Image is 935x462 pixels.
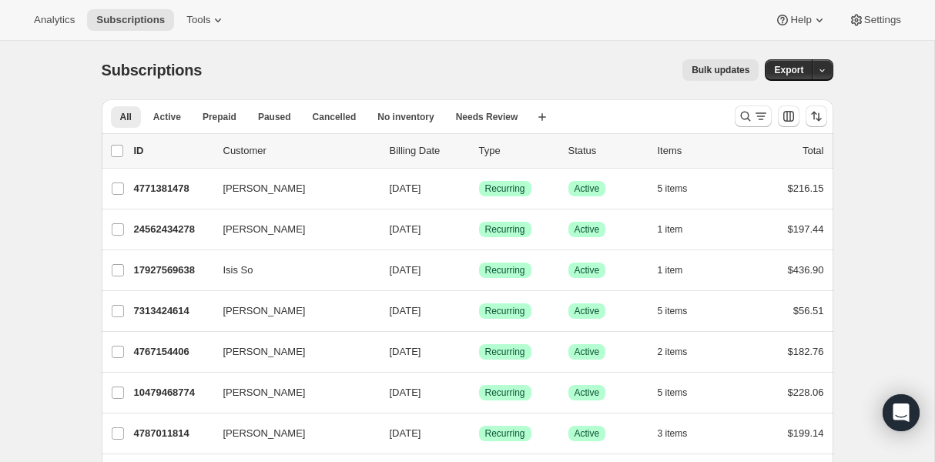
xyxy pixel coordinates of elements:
span: Active [575,182,600,195]
button: Tools [177,9,235,31]
button: 5 items [658,382,705,403]
button: 5 items [658,300,705,322]
span: Active [575,223,600,236]
span: 2 items [658,346,688,358]
span: Prepaid [203,111,236,123]
span: $199.14 [788,427,824,439]
button: Customize table column order and visibility [778,105,799,127]
span: [PERSON_NAME] [223,385,306,400]
div: Type [479,143,556,159]
button: Help [766,9,836,31]
p: Total [803,143,823,159]
p: 17927569638 [134,263,211,278]
span: 5 items [658,305,688,317]
button: Settings [839,9,910,31]
p: Billing Date [390,143,467,159]
span: 3 items [658,427,688,440]
button: 1 item [658,219,700,240]
span: [DATE] [390,223,421,235]
div: 4767154406[PERSON_NAME][DATE]SuccessRecurringSuccessActive2 items$182.76 [134,341,824,363]
span: $228.06 [788,387,824,398]
span: 5 items [658,387,688,399]
button: [PERSON_NAME] [214,176,368,201]
div: IDCustomerBilling DateTypeStatusItemsTotal [134,143,824,159]
button: [PERSON_NAME] [214,217,368,242]
span: Recurring [485,427,525,440]
span: Subscriptions [102,62,203,79]
div: 10479468774[PERSON_NAME][DATE]SuccessRecurringSuccessActive5 items$228.06 [134,382,824,403]
span: Help [790,14,811,26]
span: Settings [864,14,901,26]
p: ID [134,143,211,159]
span: Active [575,387,600,399]
div: 24562434278[PERSON_NAME][DATE]SuccessRecurringSuccessActive1 item$197.44 [134,219,824,240]
button: Export [765,59,813,81]
span: [DATE] [390,346,421,357]
span: [DATE] [390,427,421,439]
span: [PERSON_NAME] [223,303,306,319]
div: 17927569638Isis So[DATE]SuccessRecurringSuccessActive1 item$436.90 [134,259,824,281]
p: 4767154406 [134,344,211,360]
span: Recurring [485,346,525,358]
span: 1 item [658,223,683,236]
span: Paused [258,111,291,123]
span: Export [774,64,803,76]
button: [PERSON_NAME] [214,340,368,364]
button: 3 items [658,423,705,444]
span: Active [153,111,181,123]
span: [DATE] [390,182,421,194]
span: [DATE] [390,387,421,398]
div: Open Intercom Messenger [883,394,920,431]
button: Sort the results [806,105,827,127]
p: 10479468774 [134,385,211,400]
span: [PERSON_NAME] [223,344,306,360]
span: Bulk updates [692,64,749,76]
span: 5 items [658,182,688,195]
button: [PERSON_NAME] [214,380,368,405]
button: 5 items [658,178,705,199]
span: No inventory [377,111,434,123]
span: All [120,111,132,123]
div: 7313424614[PERSON_NAME][DATE]SuccessRecurringSuccessActive5 items$56.51 [134,300,824,322]
span: 1 item [658,264,683,276]
span: [DATE] [390,264,421,276]
span: Cancelled [313,111,357,123]
span: Recurring [485,387,525,399]
div: Items [658,143,735,159]
button: [PERSON_NAME] [214,299,368,323]
p: Customer [223,143,377,159]
button: Create new view [530,106,555,128]
span: $56.51 [793,305,824,316]
span: Active [575,264,600,276]
p: Status [568,143,645,159]
span: Active [575,427,600,440]
button: Isis So [214,258,368,283]
p: 4771381478 [134,181,211,196]
button: Analytics [25,9,84,31]
span: $216.15 [788,182,824,194]
button: Search and filter results [735,105,772,127]
button: 2 items [658,341,705,363]
span: Tools [186,14,210,26]
span: Isis So [223,263,253,278]
span: Active [575,346,600,358]
span: Recurring [485,182,525,195]
span: $197.44 [788,223,824,235]
p: 7313424614 [134,303,211,319]
span: Needs Review [456,111,518,123]
span: Recurring [485,305,525,317]
span: $436.90 [788,264,824,276]
button: Bulk updates [682,59,759,81]
span: [DATE] [390,305,421,316]
p: 24562434278 [134,222,211,237]
div: 4787011814[PERSON_NAME][DATE]SuccessRecurringSuccessActive3 items$199.14 [134,423,824,444]
span: [PERSON_NAME] [223,181,306,196]
span: Active [575,305,600,317]
span: [PERSON_NAME] [223,426,306,441]
span: Subscriptions [96,14,165,26]
button: 1 item [658,259,700,281]
div: 4771381478[PERSON_NAME][DATE]SuccessRecurringSuccessActive5 items$216.15 [134,178,824,199]
button: [PERSON_NAME] [214,421,368,446]
p: 4787011814 [134,426,211,441]
span: [PERSON_NAME] [223,222,306,237]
